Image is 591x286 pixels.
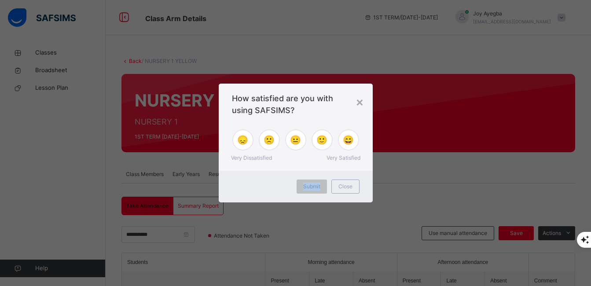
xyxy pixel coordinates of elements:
[303,183,320,191] span: Submit
[264,133,275,147] span: 🙁
[231,154,272,162] span: Very Dissatisfied
[237,133,248,147] span: 😞
[343,133,354,147] span: 😄
[232,92,360,116] span: How satisfied are you with using SAFSIMS?
[316,133,327,147] span: 🙂
[338,183,352,191] span: Close
[327,154,360,162] span: Very Satisfied
[290,133,301,147] span: 😐
[356,92,364,111] div: ×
